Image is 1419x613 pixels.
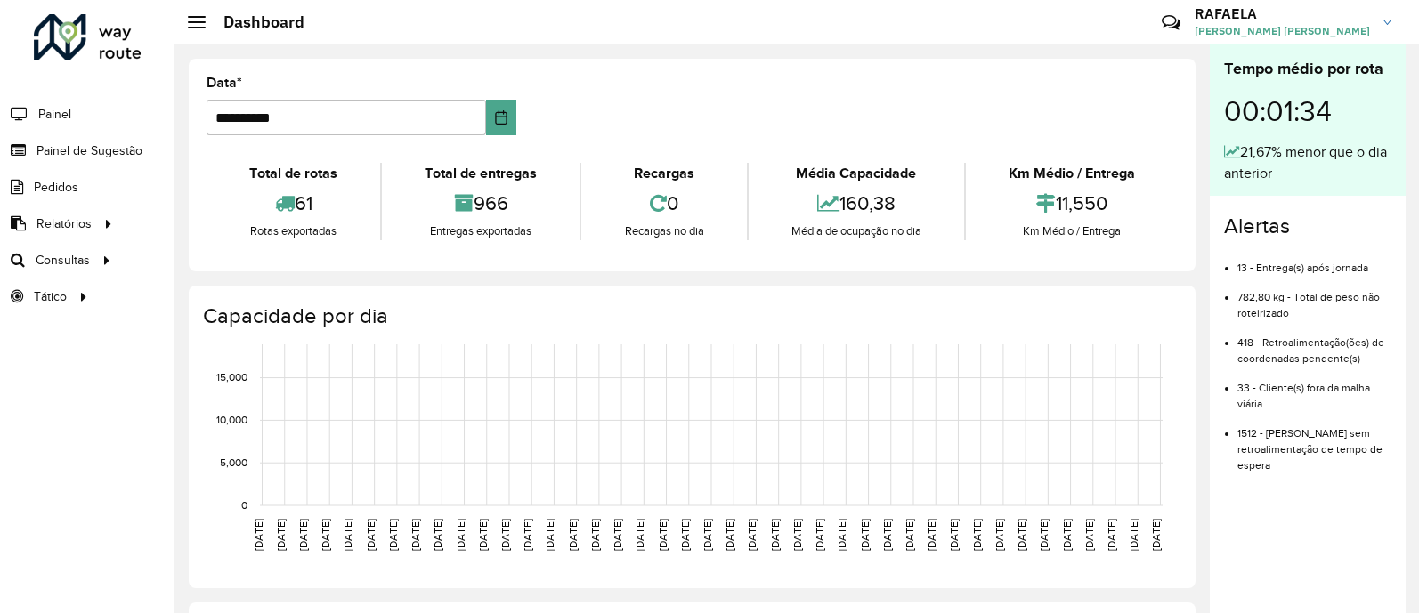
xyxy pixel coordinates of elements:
[1083,519,1095,551] text: [DATE]
[1016,519,1027,551] text: [DATE]
[477,519,489,551] text: [DATE]
[753,163,960,184] div: Média Capacidade
[1237,246,1391,276] li: 13 - Entrega(s) após jornada
[36,141,142,160] span: Painel de Sugestão
[206,12,304,32] h2: Dashboard
[904,519,915,551] text: [DATE]
[634,519,645,551] text: [DATE]
[970,184,1173,222] div: 11,550
[1224,57,1391,81] div: Tempo médio por rota
[36,251,90,270] span: Consultas
[34,178,78,197] span: Pedidos
[34,287,67,306] span: Tático
[948,519,960,551] text: [DATE]
[203,303,1178,329] h4: Capacidade por dia
[38,105,71,124] span: Painel
[746,519,758,551] text: [DATE]
[220,456,247,468] text: 5,000
[36,214,92,233] span: Relatórios
[1195,23,1370,39] span: [PERSON_NAME] [PERSON_NAME]
[1237,276,1391,321] li: 782,80 kg - Total de peso não roteirizado
[386,222,575,240] div: Entregas exportadas
[241,499,247,511] text: 0
[211,184,376,222] div: 61
[612,519,623,551] text: [DATE]
[567,519,579,551] text: [DATE]
[275,519,287,551] text: [DATE]
[522,519,533,551] text: [DATE]
[297,519,309,551] text: [DATE]
[216,372,247,383] text: 15,000
[386,163,575,184] div: Total de entregas
[814,519,825,551] text: [DATE]
[926,519,937,551] text: [DATE]
[455,519,466,551] text: [DATE]
[1224,141,1391,184] div: 21,67% menor que o dia anterior
[1195,5,1370,22] h3: RAFAELA
[753,222,960,240] div: Média de ocupação no dia
[386,184,575,222] div: 966
[589,519,601,551] text: [DATE]
[1038,519,1050,551] text: [DATE]
[724,519,735,551] text: [DATE]
[216,415,247,426] text: 10,000
[970,222,1173,240] div: Km Médio / Entrega
[499,519,511,551] text: [DATE]
[211,163,376,184] div: Total de rotas
[753,184,960,222] div: 160,38
[993,519,1005,551] text: [DATE]
[1237,321,1391,367] li: 418 - Retroalimentação(ões) de coordenadas pendente(s)
[1061,519,1073,551] text: [DATE]
[432,519,443,551] text: [DATE]
[1106,519,1117,551] text: [DATE]
[1224,214,1391,239] h4: Alertas
[207,72,242,93] label: Data
[1237,412,1391,473] li: 1512 - [PERSON_NAME] sem retroalimentação de tempo de espera
[1237,367,1391,412] li: 33 - Cliente(s) fora da malha viária
[544,519,555,551] text: [DATE]
[365,519,377,551] text: [DATE]
[1152,4,1190,42] a: Contato Rápido
[971,519,983,551] text: [DATE]
[791,519,803,551] text: [DATE]
[1224,81,1391,141] div: 00:01:34
[211,222,376,240] div: Rotas exportadas
[409,519,421,551] text: [DATE]
[657,519,669,551] text: [DATE]
[881,519,893,551] text: [DATE]
[253,519,264,551] text: [DATE]
[320,519,331,551] text: [DATE]
[701,519,713,551] text: [DATE]
[679,519,691,551] text: [DATE]
[1150,519,1162,551] text: [DATE]
[586,184,742,222] div: 0
[586,222,742,240] div: Recargas no dia
[769,519,781,551] text: [DATE]
[836,519,847,551] text: [DATE]
[387,519,399,551] text: [DATE]
[1128,519,1139,551] text: [DATE]
[859,519,871,551] text: [DATE]
[970,163,1173,184] div: Km Médio / Entrega
[586,163,742,184] div: Recargas
[486,100,516,135] button: Choose Date
[342,519,353,551] text: [DATE]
